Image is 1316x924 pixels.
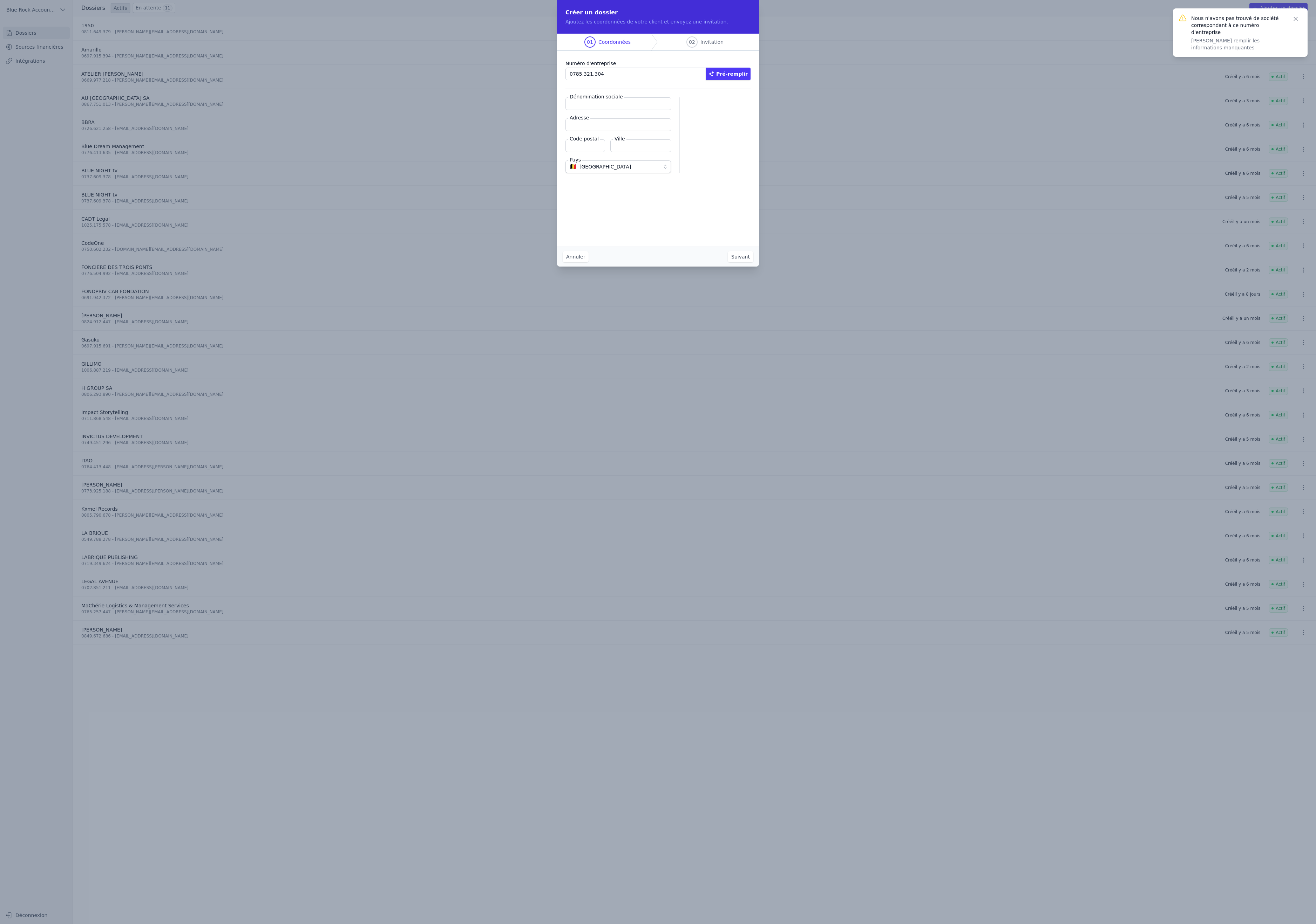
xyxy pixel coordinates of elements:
span: Invitation [700,39,724,46]
h2: Créer un dossier [565,8,751,17]
span: 01 [587,39,593,46]
button: 🇧🇪 [GEOGRAPHIC_DATA] [565,160,671,173]
label: Adresse [568,114,590,121]
p: [PERSON_NAME] remplir les informations manquantes [1191,37,1284,51]
label: Code postal [568,135,600,142]
nav: Progress [557,34,759,51]
p: Nous n'avons pas trouvé de société correspondant à ce numéro d'entreprise [1191,15,1284,36]
label: Numéro d'entreprise [565,59,751,68]
label: Ville [613,135,626,142]
button: Annuler [563,251,589,262]
span: Coordonnées [598,39,631,46]
span: [GEOGRAPHIC_DATA] [579,163,631,171]
span: 02 [689,39,695,46]
p: Ajoutez les coordonnées de votre client et envoyez une invitation. [565,18,751,25]
span: 🇧🇪 [570,165,577,169]
label: Dénomination sociale [568,93,624,100]
label: Pays [568,156,582,163]
button: Suivant [728,251,753,262]
button: Pré-remplir [706,68,751,80]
